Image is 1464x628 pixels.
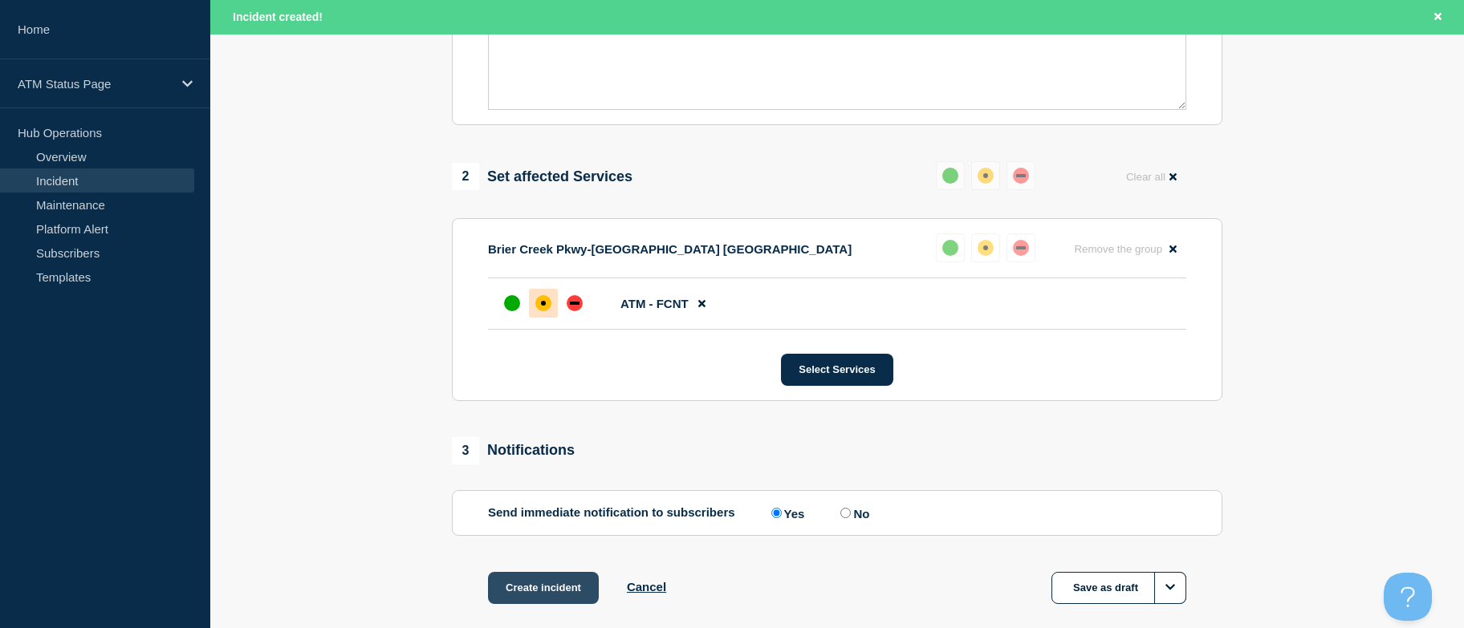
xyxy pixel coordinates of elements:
div: affected [978,240,994,256]
button: Create incident [488,572,599,604]
span: ATM - FCNT [620,297,689,310]
button: Cancel [627,580,666,594]
div: Notifications [452,437,575,464]
button: down [1007,233,1035,262]
div: Set affected Services [452,163,632,190]
p: Brier Creek Pkwy-[GEOGRAPHIC_DATA] [GEOGRAPHIC_DATA] [488,242,852,256]
p: ATM Status Page [18,77,172,91]
span: 3 [452,437,479,464]
div: Send immediate notification to subscribers [488,505,1186,521]
input: No [840,508,851,518]
button: Options [1154,572,1186,604]
span: Incident created! [233,10,323,23]
input: Yes [771,508,782,518]
button: Close banner [1428,8,1448,26]
button: Clear all [1116,161,1186,192]
button: affected [971,233,1000,262]
div: affected [978,168,994,184]
iframe: Help Scout Beacon - Open [1384,573,1432,621]
button: Remove the group [1064,233,1186,265]
button: up [936,233,965,262]
div: down [1013,168,1029,184]
label: Yes [767,505,805,521]
label: No [836,505,869,521]
div: up [942,240,958,256]
p: Send immediate notification to subscribers [488,505,735,521]
button: Save as draft [1051,572,1186,604]
div: affected [535,295,551,311]
span: Remove the group [1074,243,1162,255]
button: up [936,161,965,190]
button: Select Services [781,354,893,386]
div: down [1013,240,1029,256]
button: affected [971,161,1000,190]
div: up [504,295,520,311]
span: 2 [452,163,479,190]
button: down [1007,161,1035,190]
div: down [567,295,583,311]
div: up [942,168,958,184]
